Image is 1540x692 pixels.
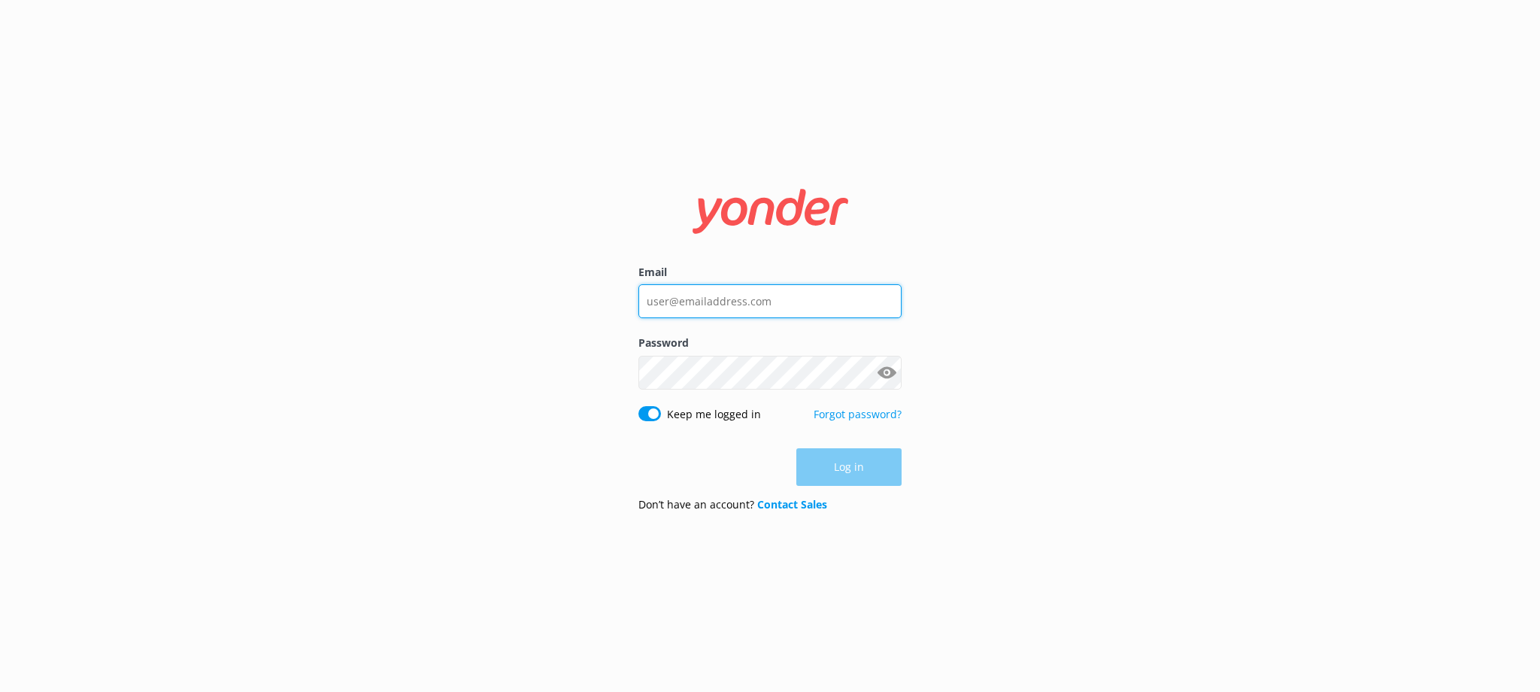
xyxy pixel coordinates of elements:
[638,496,827,513] p: Don’t have an account?
[667,406,761,423] label: Keep me logged in
[638,335,902,351] label: Password
[872,357,902,387] button: Show password
[814,407,902,421] a: Forgot password?
[638,284,902,318] input: user@emailaddress.com
[757,497,827,511] a: Contact Sales
[638,264,902,281] label: Email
